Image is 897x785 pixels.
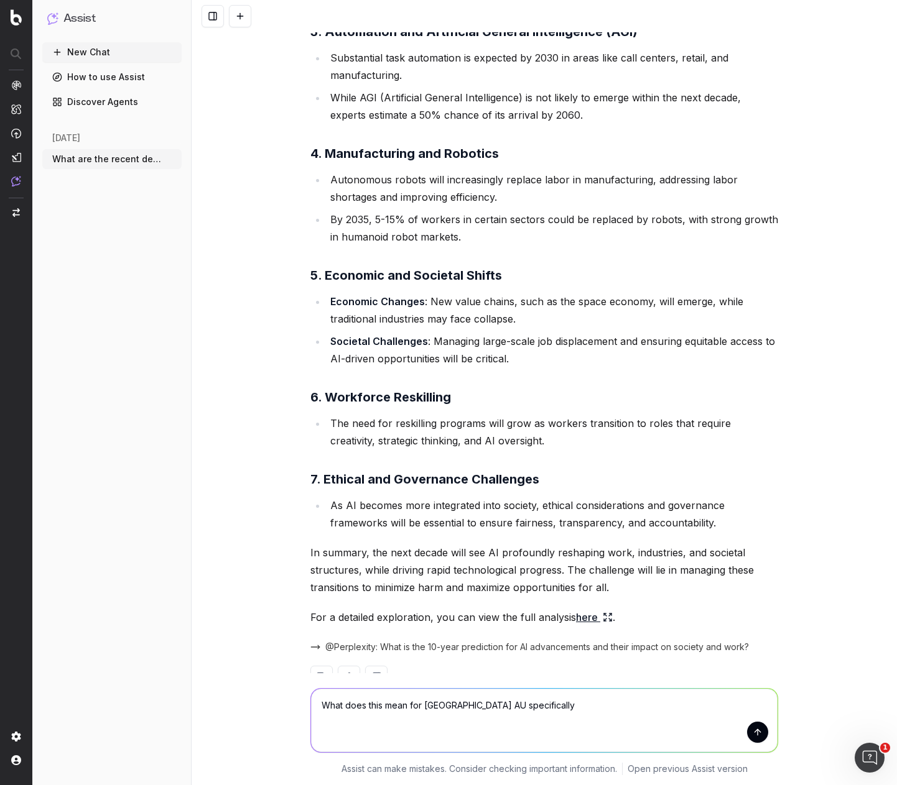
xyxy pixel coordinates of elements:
[855,743,885,773] iframe: Intercom live chat
[880,743,890,753] span: 1
[11,9,22,25] img: Botify logo
[310,472,539,487] strong: 7. Ethical and Governance Challenges
[311,689,778,752] textarea: What does this mean for [GEOGRAPHIC_DATA] AU specifically
[42,67,182,87] a: How to use Assist
[11,732,21,741] img: Setting
[310,641,749,653] button: @Perplexity: What is the 10-year prediction for AI advancements and their impact on society and w...
[310,608,778,626] p: For a detailed exploration, you can view the full analysis .
[327,293,778,328] li: : New value chains, such as the space economy, will emerge, while traditional industries may face...
[310,390,451,405] strong: 6. Workforce Reskilling
[327,415,778,449] li: The need for reskilling programs will grow as workers transition to roles that require creativity...
[327,211,778,246] li: By 2035, 5-15% of workers in certain sectors could be replaced by robots, with strong growth in h...
[47,10,177,27] button: Assist
[325,641,749,653] span: @Perplexity: What is the 10-year prediction for AI advancements and their impact on society and w...
[342,763,617,775] p: Assist can make mistakes. Consider checking important information.
[628,763,748,775] a: Open previous Assist version
[327,171,778,206] li: Autonomous robots will increasingly replace labor in manufacturing, addressing labor shortages an...
[47,12,58,24] img: Assist
[11,176,21,186] img: Assist
[310,268,502,283] strong: 5. Economic and Societal Shifts
[42,149,182,169] button: What are the recent developments in AI a
[11,755,21,765] img: My account
[327,333,778,367] li: : Managing large-scale job displacement and ensuring equitable access to AI-driven opportunities ...
[327,497,778,531] li: As AI becomes more integrated into society, ethical considerations and governance frameworks will...
[52,153,162,165] span: What are the recent developments in AI a
[11,104,21,114] img: Intelligence
[330,335,428,347] strong: Societal Challenges
[42,42,182,62] button: New Chat
[330,295,425,308] strong: Economic Changes
[327,89,778,124] li: While AGI (Artificial General Intelligence) is not likely to emerge within the next decade, exper...
[52,132,80,144] span: [DATE]
[42,92,182,112] a: Discover Agents
[11,128,21,139] img: Activation
[12,208,20,217] img: Switch project
[11,80,21,90] img: Analytics
[576,608,613,626] a: here
[327,49,778,84] li: Substantial task automation is expected by 2030 in areas like call centers, retail, and manufactu...
[11,152,21,162] img: Studio
[310,146,499,161] strong: 4. Manufacturing and Robotics
[310,544,778,596] p: In summary, the next decade will see AI profoundly reshaping work, industries, and societal struc...
[63,10,96,27] h1: Assist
